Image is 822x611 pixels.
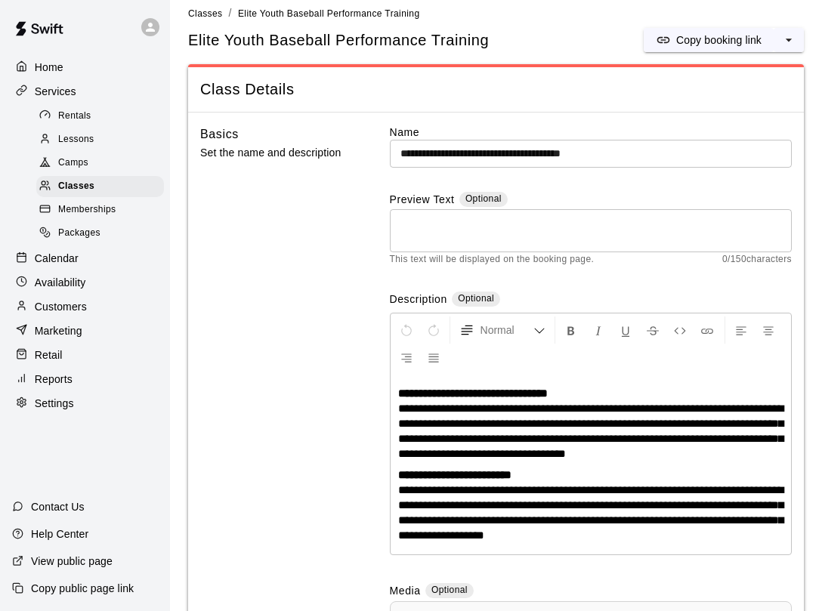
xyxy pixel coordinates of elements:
[644,28,774,52] button: Copy booking link
[676,32,762,48] p: Copy booking link
[390,192,455,209] label: Preview Text
[481,322,533,338] span: Normal
[36,153,164,174] div: Camps
[12,247,158,270] a: Calendar
[35,396,74,411] p: Settings
[35,372,73,387] p: Reports
[35,84,76,99] p: Services
[465,193,502,204] span: Optional
[390,583,421,600] label: Media
[390,125,792,140] label: Name
[31,526,88,542] p: Help Center
[36,175,170,199] a: Classes
[36,128,170,151] a: Lessons
[421,316,447,344] button: Redo
[36,222,170,245] a: Packages
[238,8,420,19] span: Elite Youth Baseball Performance Training
[58,156,88,171] span: Camps
[728,316,754,344] button: Left Align
[36,129,164,150] div: Lessons
[31,581,134,596] p: Copy public page link
[421,344,447,371] button: Justify Align
[36,199,164,221] div: Memberships
[188,30,489,51] h5: Elite Youth Baseball Performance Training
[431,585,468,595] span: Optional
[12,368,158,390] a: Reports
[458,293,494,304] span: Optional
[36,152,170,175] a: Camps
[58,109,91,124] span: Rentals
[12,295,158,318] a: Customers
[35,347,63,363] p: Retail
[188,7,222,19] a: Classes
[722,252,792,267] span: 0 / 150 characters
[36,106,164,127] div: Rentals
[58,132,94,147] span: Lessons
[188,5,804,22] nav: breadcrumb
[58,179,94,194] span: Classes
[36,176,164,197] div: Classes
[36,104,170,128] a: Rentals
[390,292,447,309] label: Description
[188,8,222,19] span: Classes
[200,143,354,162] p: Set the name and description
[36,223,164,244] div: Packages
[12,319,158,342] a: Marketing
[756,316,781,344] button: Center Align
[667,316,693,344] button: Insert Code
[774,28,804,52] button: select merge strategy
[31,554,113,569] p: View public page
[694,316,720,344] button: Insert Link
[35,275,86,290] p: Availability
[58,226,100,241] span: Packages
[12,271,158,294] a: Availability
[35,323,82,338] p: Marketing
[394,316,419,344] button: Undo
[640,316,666,344] button: Format Strikethrough
[613,316,638,344] button: Format Underline
[200,125,239,144] h6: Basics
[36,199,170,222] a: Memberships
[58,202,116,218] span: Memberships
[394,344,419,371] button: Right Align
[200,79,792,100] span: Class Details
[35,251,79,266] p: Calendar
[453,316,552,344] button: Formatting Options
[586,316,611,344] button: Format Italics
[31,499,85,514] p: Contact Us
[12,392,158,415] a: Settings
[644,28,804,52] div: split button
[390,252,595,267] span: This text will be displayed on the booking page.
[558,316,584,344] button: Format Bold
[228,5,231,21] li: /
[12,344,158,366] a: Retail
[12,56,158,79] a: Home
[12,80,158,103] a: Services
[35,299,87,314] p: Customers
[35,60,63,75] p: Home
